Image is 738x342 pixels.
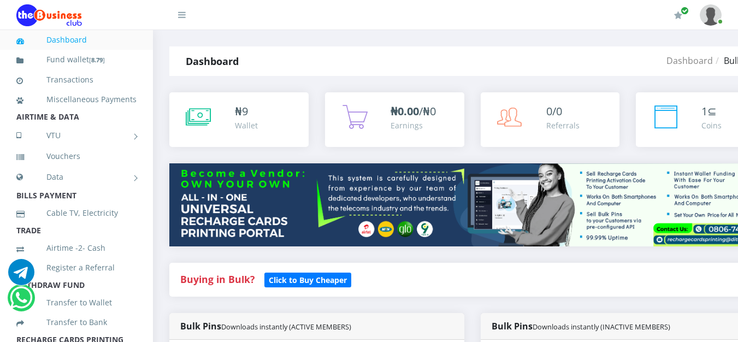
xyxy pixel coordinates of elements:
[16,27,137,52] a: Dashboard
[221,322,351,332] small: Downloads instantly (ACTIVE MEMBERS)
[16,4,82,26] img: Logo
[546,120,580,131] div: Referrals
[16,163,137,191] a: Data
[235,120,258,131] div: Wallet
[701,120,722,131] div: Coins
[481,92,620,147] a: 0/0 Referrals
[391,104,436,119] span: /₦0
[546,104,562,119] span: 0/0
[242,104,248,119] span: 9
[391,120,436,131] div: Earnings
[666,55,713,67] a: Dashboard
[16,122,137,149] a: VTU
[180,273,255,286] strong: Buying in Bulk?
[16,235,137,261] a: Airtime -2- Cash
[16,310,137,335] a: Transfer to Bank
[10,293,32,311] a: Chat for support
[674,11,682,20] i: Renew/Upgrade Subscription
[186,55,239,68] strong: Dashboard
[16,255,137,280] a: Register a Referral
[16,201,137,226] a: Cable TV, Electricity
[16,87,137,112] a: Miscellaneous Payments
[180,320,351,332] strong: Bulk Pins
[16,144,137,169] a: Vouchers
[89,56,105,64] small: [ ]
[701,103,722,120] div: ⊆
[701,104,707,119] span: 1
[8,267,34,285] a: Chat for support
[16,67,137,92] a: Transactions
[681,7,689,15] span: Renew/Upgrade Subscription
[91,56,103,64] b: 8.79
[264,273,351,286] a: Click to Buy Cheaper
[16,47,137,73] a: Fund wallet[8.79]
[235,103,258,120] div: ₦
[533,322,670,332] small: Downloads instantly (INACTIVE MEMBERS)
[700,4,722,26] img: User
[16,290,137,315] a: Transfer to Wallet
[325,92,464,147] a: ₦0.00/₦0 Earnings
[169,92,309,147] a: ₦9 Wallet
[391,104,419,119] b: ₦0.00
[269,275,347,285] b: Click to Buy Cheaper
[492,320,670,332] strong: Bulk Pins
